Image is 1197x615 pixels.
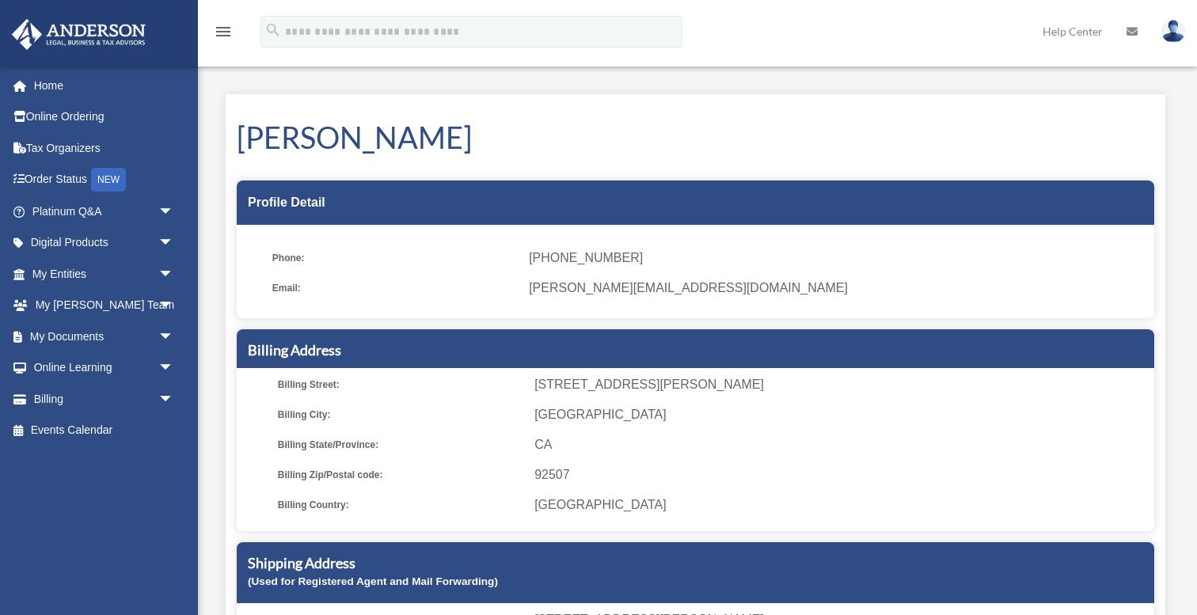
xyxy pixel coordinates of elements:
[534,374,1149,396] span: [STREET_ADDRESS][PERSON_NAME]
[534,494,1149,516] span: [GEOGRAPHIC_DATA]
[7,19,150,50] img: Anderson Advisors Platinum Portal
[158,352,190,385] span: arrow_drop_down
[529,247,1143,269] span: [PHONE_NUMBER]
[529,277,1143,299] span: [PERSON_NAME][EMAIL_ADDRESS][DOMAIN_NAME]
[278,464,523,486] span: Billing Zip/Postal code:
[278,404,523,426] span: Billing City:
[11,227,198,259] a: Digital Productsarrow_drop_down
[11,132,198,164] a: Tax Organizers
[11,383,198,415] a: Billingarrow_drop_down
[1161,20,1185,43] img: User Pic
[11,258,198,290] a: My Entitiesarrow_drop_down
[264,21,282,39] i: search
[237,180,1154,225] div: Profile Detail
[248,575,498,587] small: (Used for Registered Agent and Mail Forwarding)
[158,290,190,322] span: arrow_drop_down
[158,227,190,260] span: arrow_drop_down
[11,321,198,352] a: My Documentsarrow_drop_down
[11,101,198,133] a: Online Ordering
[158,321,190,353] span: arrow_drop_down
[158,196,190,228] span: arrow_drop_down
[534,434,1149,456] span: CA
[278,434,523,456] span: Billing State/Province:
[11,290,198,321] a: My [PERSON_NAME] Teamarrow_drop_down
[248,340,1143,360] h5: Billing Address
[11,70,198,101] a: Home
[248,553,1143,573] h5: Shipping Address
[278,494,523,516] span: Billing Country:
[214,22,233,41] i: menu
[534,464,1149,486] span: 92507
[91,168,126,192] div: NEW
[534,404,1149,426] span: [GEOGRAPHIC_DATA]
[158,383,190,416] span: arrow_drop_down
[158,258,190,290] span: arrow_drop_down
[272,247,518,269] span: Phone:
[11,196,198,227] a: Platinum Q&Aarrow_drop_down
[11,164,198,196] a: Order StatusNEW
[237,116,1154,158] h1: [PERSON_NAME]
[214,28,233,41] a: menu
[11,352,198,384] a: Online Learningarrow_drop_down
[272,277,518,299] span: Email:
[11,415,198,446] a: Events Calendar
[278,374,523,396] span: Billing Street:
